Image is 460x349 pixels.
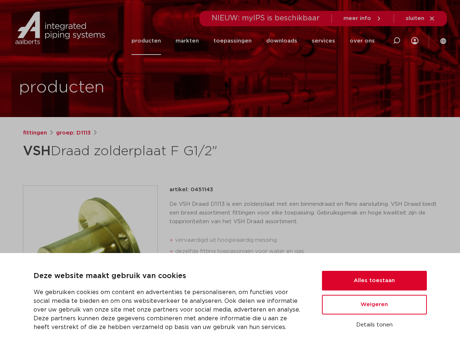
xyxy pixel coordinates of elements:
a: services [312,27,335,55]
a: fittingen [23,129,47,137]
p: Deze website maakt gebruik van cookies [34,270,304,282]
img: Product Image for VSH Draad zolderplaat F G1/2" [23,186,157,320]
button: Details tonen [322,319,427,331]
a: meer info [343,15,382,22]
p: De VSH Draad D1113 is een zolderplaat met een binnendraad en flens aansluiting. VSH Draad biedt e... [169,200,437,226]
a: sluiten [406,15,435,22]
a: toepassingen [213,27,252,55]
h1: producten [19,76,105,99]
p: artikel: 0451143 [169,185,213,194]
strong: VSH [23,145,51,158]
a: downloads [266,27,297,55]
span: meer info [343,16,371,21]
h1: Draad zolderplaat F G1/2" [23,140,296,162]
span: NIEUW: myIPS is beschikbaar [212,15,320,22]
a: groep: D1113 [56,129,91,137]
a: over ons [350,27,375,55]
li: dezelfde fitting toepassingen voor water en gas [175,246,437,257]
a: producten [131,27,161,55]
p: We gebruiken cookies om content en advertenties te personaliseren, om functies voor social media ... [34,288,304,332]
span: sluiten [406,16,424,21]
button: Alles toestaan [322,271,427,290]
button: Weigeren [322,295,427,314]
a: markten [176,27,199,55]
nav: Menu [131,27,375,55]
li: vervaardigd uit hoogwaardig messing [175,234,437,246]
